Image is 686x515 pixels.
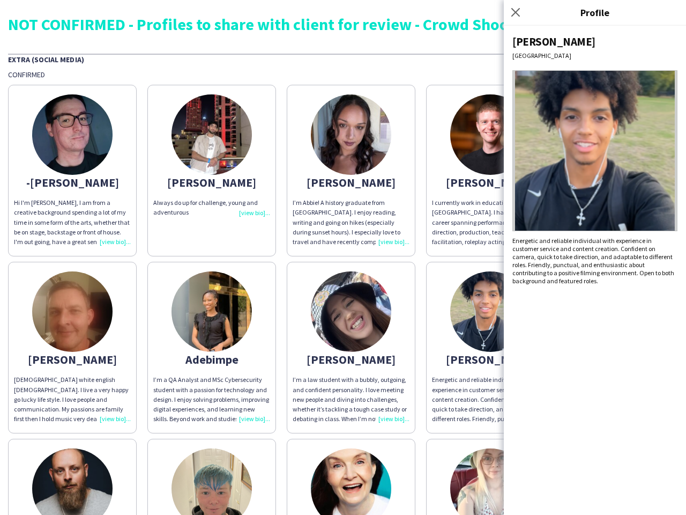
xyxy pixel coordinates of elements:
img: thumb-68c5ac754c32c.jpeg [171,94,252,175]
div: Adebimpe [153,355,270,364]
div: Energetic and reliable individual with experience in customer service and content creation. Confi... [512,237,677,285]
div: [GEOGRAPHIC_DATA] [512,51,677,60]
img: thumb-68c85513cd2fa.jpg [450,94,531,175]
div: I’m Abbie! A history graduate from [GEOGRAPHIC_DATA]. I enjoy reading, writing and going on hikes... [293,198,409,247]
div: I’m a law student with a bubbly, outgoing, and confident personality. I love meeting new people a... [293,375,409,424]
div: [PERSON_NAME] [432,178,549,187]
div: I currently work in education and [GEOGRAPHIC_DATA]. I have a portfolio career spanning performan... [432,198,549,247]
div: [PERSON_NAME] [512,34,677,49]
div: -[PERSON_NAME] [14,178,131,187]
img: thumb-68c73658818a7.jpg [32,94,113,175]
img: thumb-68d517cf0afa5.jpeg [311,271,391,352]
div: Always do up for challenge, young and adventurous [153,198,270,217]
img: thumb-68c6cfaef1175.png [450,271,531,352]
div: [PERSON_NAME] [293,355,409,364]
div: [PERSON_NAME] [153,178,270,187]
div: Hi I'm [PERSON_NAME], I am from a creative background spending a lot of my time in some form of t... [14,198,131,247]
div: I’m a QA Analyst and MSc Cybersecurity student with a passion for technology and design. I enjoy ... [153,375,270,424]
div: [PERSON_NAME] [432,355,549,364]
h3: Profile [504,5,686,19]
div: [DEMOGRAPHIC_DATA] white english [DEMOGRAPHIC_DATA]. I live a very happy go lucky life style. I l... [14,375,131,424]
div: Energetic and reliable individual with experience in customer service and content creation. Confi... [432,375,549,424]
div: [PERSON_NAME] [293,178,409,187]
img: thumb-68c86f83176a6.jpg [32,271,113,352]
div: NOT CONFIRMED - Profiles to share with client for review - Crowd Shoot [DATE] [8,16,678,32]
img: Crew avatar or photo [512,70,677,231]
img: thumb-68ca9e2bdcb1a.jpeg [171,271,252,352]
div: Extra (Social Media) [8,54,678,64]
img: thumb-68cc1c58c0818.jpeg [311,94,391,175]
div: Confirmed [8,70,678,79]
div: [PERSON_NAME] [14,355,131,364]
